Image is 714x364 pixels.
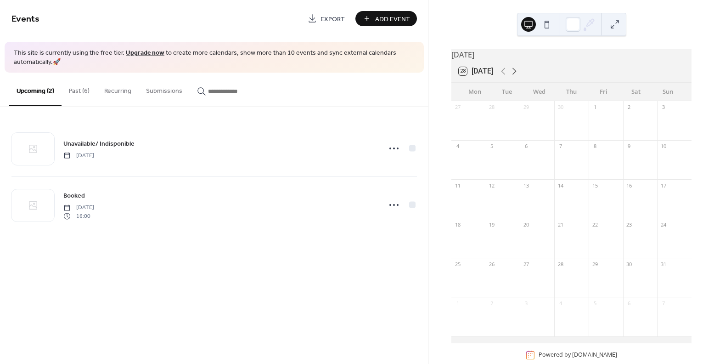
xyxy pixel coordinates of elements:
[539,351,617,359] div: Powered by
[626,104,633,111] div: 2
[63,190,85,201] a: Booked
[63,138,135,149] a: Unavailable/ Indisponible
[320,14,345,24] span: Export
[489,104,495,111] div: 28
[489,182,495,189] div: 12
[489,261,495,267] div: 26
[454,222,461,228] div: 18
[63,151,94,159] span: [DATE]
[63,204,94,212] span: [DATE]
[454,143,461,150] div: 4
[301,11,352,26] a: Export
[626,143,633,150] div: 9
[591,182,598,189] div: 15
[557,104,564,111] div: 30
[523,143,529,150] div: 6
[454,300,461,307] div: 1
[454,104,461,111] div: 27
[489,222,495,228] div: 19
[63,139,135,148] span: Unavailable/ Indisponible
[455,65,496,78] button: 28[DATE]
[126,47,164,59] a: Upgrade now
[375,14,410,24] span: Add Event
[588,83,620,101] div: Fri
[660,104,667,111] div: 3
[557,182,564,189] div: 14
[557,300,564,307] div: 4
[626,222,633,228] div: 23
[11,10,39,28] span: Events
[454,182,461,189] div: 11
[591,261,598,267] div: 29
[523,83,555,101] div: Wed
[620,83,652,101] div: Sat
[489,300,495,307] div: 2
[523,182,529,189] div: 13
[660,222,667,228] div: 24
[139,73,190,105] button: Submissions
[626,182,633,189] div: 16
[660,143,667,150] div: 10
[523,261,529,267] div: 27
[459,83,491,101] div: Mon
[491,83,523,101] div: Tue
[14,49,415,67] span: This site is currently using the free tier. to create more calendars, show more than 10 events an...
[451,49,692,60] div: [DATE]
[660,261,667,267] div: 31
[591,300,598,307] div: 5
[591,104,598,111] div: 1
[489,143,495,150] div: 5
[626,300,633,307] div: 6
[523,104,529,111] div: 29
[62,73,97,105] button: Past (6)
[626,261,633,267] div: 30
[557,143,564,150] div: 7
[591,143,598,150] div: 8
[652,83,684,101] div: Sun
[523,300,529,307] div: 3
[63,191,85,201] span: Booked
[9,73,62,106] button: Upcoming (2)
[97,73,139,105] button: Recurring
[63,212,94,220] span: 16:00
[355,11,417,26] button: Add Event
[454,261,461,267] div: 25
[557,261,564,267] div: 28
[660,300,667,307] div: 7
[555,83,587,101] div: Thu
[591,222,598,228] div: 22
[660,182,667,189] div: 17
[557,222,564,228] div: 21
[572,351,617,359] a: [DOMAIN_NAME]
[523,222,529,228] div: 20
